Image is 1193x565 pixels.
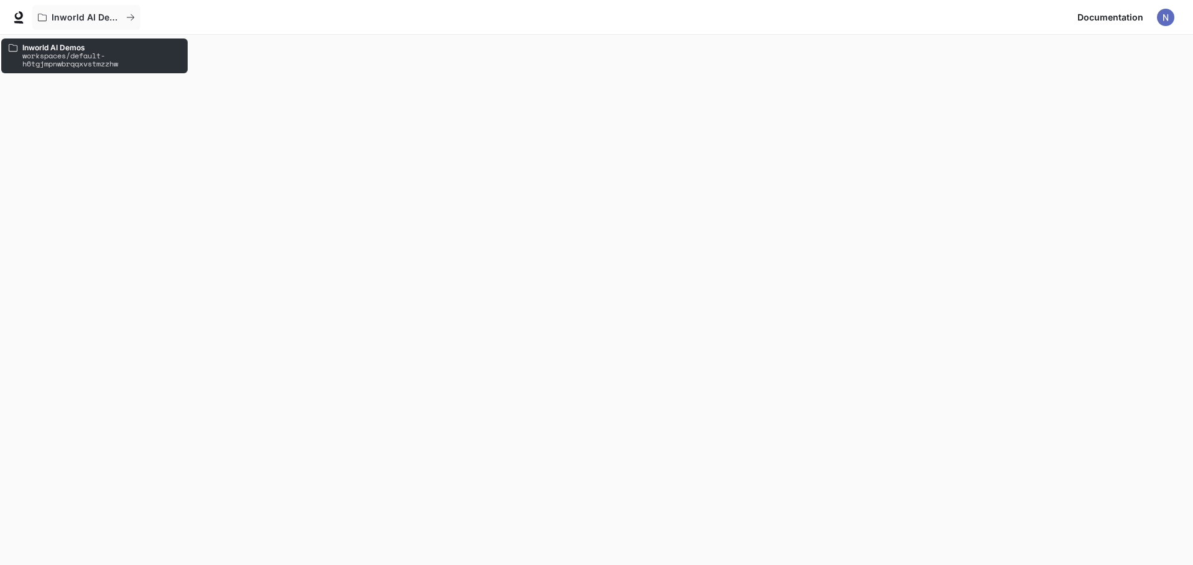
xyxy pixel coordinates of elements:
[1072,5,1148,30] a: Documentation
[1077,10,1143,25] span: Documentation
[1153,5,1178,30] button: User avatar
[1157,9,1174,26] img: User avatar
[22,52,180,68] p: workspaces/default-h6tgjmpnwbrqqxvstmzzhw
[32,5,140,30] button: All workspaces
[22,43,180,52] p: Inworld AI Demos
[52,12,121,23] p: Inworld AI Demos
